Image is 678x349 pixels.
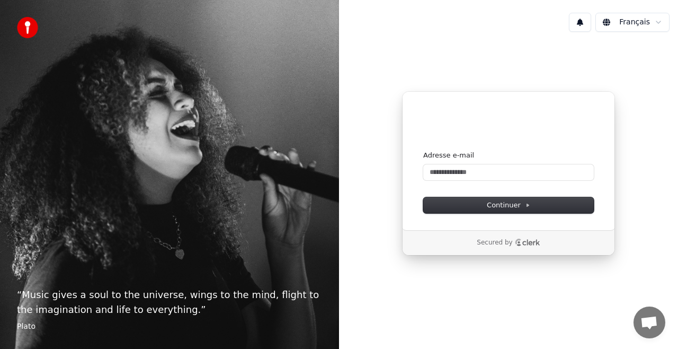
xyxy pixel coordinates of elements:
footer: Plato [17,321,322,332]
label: Adresse e-mail [423,151,474,160]
button: Continuer [423,197,594,213]
div: Ouvrir le chat [634,307,665,338]
p: “ Music gives a soul to the universe, wings to the mind, flight to the imagination and life to ev... [17,287,322,317]
p: Secured by [477,239,512,247]
a: Clerk logo [515,239,540,246]
span: Continuer [487,200,530,210]
img: youka [17,17,38,38]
